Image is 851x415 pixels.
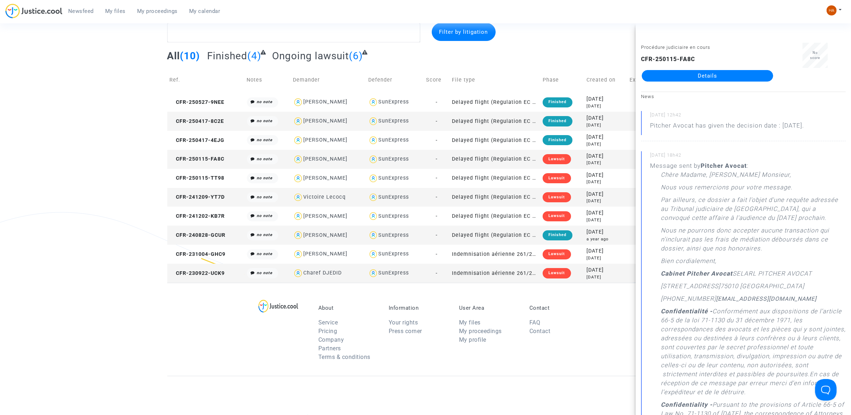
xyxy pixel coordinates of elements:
[661,195,846,226] p: Par ailleurs, ce dossier a fait l'objet d'une requête adressée au Tribunal judiciaire de [GEOGRAP...
[247,50,261,62] span: (4)
[318,336,344,343] a: Company
[716,295,817,302] a: [EMAIL_ADDRESS][DOMAIN_NAME]
[540,67,584,93] td: Phase
[378,118,409,124] div: SunExpress
[529,319,541,326] a: FAQ
[368,268,379,278] img: icon-user.svg
[62,6,99,17] a: Newsfeed
[293,97,303,107] img: icon-user.svg
[584,67,627,93] td: Created on
[257,213,272,218] i: no note
[449,264,540,283] td: Indemnisation aérienne 261/2004
[586,122,625,128] div: [DATE]
[378,194,409,200] div: SunExpress
[378,175,409,181] div: SunExpress
[815,379,837,401] iframe: Help Scout Beacon - Open
[293,268,303,278] img: icon-user.svg
[543,192,571,202] div: Lawsuit
[529,328,551,335] a: Contact
[543,154,571,164] div: Lawsuit
[459,336,486,343] a: My profile
[586,190,625,198] div: [DATE]
[368,135,379,146] img: icon-user.svg
[257,100,272,104] i: no note
[439,29,488,35] span: Filter by litigation
[318,345,341,352] a: Partners
[586,198,625,204] div: [DATE]
[436,175,438,181] span: -
[170,270,225,276] span: CFR-230922-UCK9
[368,249,379,259] img: icon-user.svg
[449,245,540,264] td: Indemnisation aérienne 261/2004
[701,162,747,169] b: Pitcher Avocat
[303,118,347,124] div: [PERSON_NAME]
[290,67,366,93] td: Demander
[303,213,347,219] div: [PERSON_NAME]
[378,251,409,257] div: SunExpress
[303,270,342,276] div: Charef DJEDID
[257,157,272,161] i: no note
[436,251,438,257] span: -
[449,150,540,169] td: Delayed flight (Regulation EC 261/2004)
[318,354,370,360] a: Terms & conditions
[436,99,438,105] span: -
[661,226,846,257] p: Nous ne pourrons donc accepter aucune transaction qui n'inclurait pas les frais de médiation débo...
[293,192,303,203] img: icon-user.svg
[586,266,625,274] div: [DATE]
[586,228,625,236] div: [DATE]
[586,255,625,261] div: [DATE]
[436,118,438,124] span: -
[293,173,303,184] img: icon-user.svg
[5,4,62,18] img: jc-logo.svg
[661,270,733,277] strong: Cabinet Pitcher Avocat
[650,152,846,161] small: [DATE] 18h42
[449,131,540,150] td: Delayed flight (Regulation EC 261/2004)
[389,319,418,326] a: Your rights
[650,112,846,121] small: [DATE] 12h42
[68,8,94,14] span: Newsfeed
[436,137,438,143] span: -
[293,135,303,146] img: icon-user.svg
[318,328,337,335] a: Pricing
[661,183,792,195] p: Nous vous remercions pour votre message.
[436,232,438,238] span: -
[543,173,571,183] div: Lawsuit
[641,56,695,63] b: CFR-250115-FA8C
[389,328,422,335] a: Press corner
[641,45,710,50] small: Procédure judiciaire en cours
[733,269,812,282] p: SELARL PITCHER AVOCAT
[368,192,379,203] img: icon-user.svg
[137,8,178,14] span: My proceedings
[318,319,338,326] a: Service
[180,50,200,62] span: (10)
[586,247,625,255] div: [DATE]
[170,213,225,219] span: CFR-241202-KB7R
[543,97,572,107] div: Finished
[378,232,409,238] div: SunExpress
[170,156,225,162] span: CFR-250115-FA8C
[378,99,409,105] div: SunExpress
[318,305,378,311] p: About
[661,282,720,294] p: [STREET_ADDRESS]
[661,257,716,269] p: Bien cordialement,
[661,294,716,307] p: [PHONE_NUMBER]
[449,112,540,131] td: Delayed flight (Regulation EC 261/2004)
[293,249,303,259] img: icon-user.svg
[368,154,379,165] img: icon-user.svg
[207,50,247,62] span: Finished
[661,170,791,183] p: Chère Madame, [PERSON_NAME] Monsieur,
[257,119,272,123] i: no note
[368,173,379,184] img: icon-user.svg
[459,328,502,335] a: My proceedings
[661,308,846,396] i: Conformément aux dispositions de l’article 66-5 de la loi 71-1130 du 31 décembre 1971, les corres...
[378,213,409,219] div: SunExpress
[303,156,347,162] div: [PERSON_NAME]
[586,141,625,147] div: [DATE]
[586,217,625,223] div: [DATE]
[586,114,625,122] div: [DATE]
[244,67,290,93] td: Notes
[303,232,347,238] div: [PERSON_NAME]
[257,232,272,237] i: no note
[586,160,625,166] div: [DATE]
[170,232,226,238] span: CFR-240828-GCUR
